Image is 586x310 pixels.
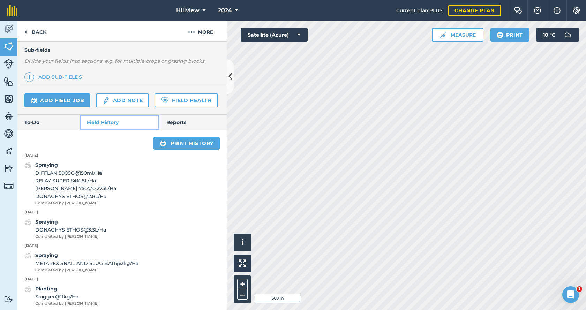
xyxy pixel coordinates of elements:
img: svg+xml;base64,PD94bWwgdmVyc2lvbj0iMS4wIiBlbmNvZGluZz0idXRmLTgiPz4KPCEtLSBHZW5lcmF0b3I6IEFkb2JlIE... [4,296,14,302]
img: A cog icon [572,7,581,14]
span: Completed by [PERSON_NAME] [35,301,99,307]
button: i [234,234,251,251]
span: DONAGHYS ETHOS @ 3.3 L / Ha [35,226,106,234]
img: svg+xml;base64,PD94bWwgdmVyc2lvbj0iMS4wIiBlbmNvZGluZz0idXRmLTgiPz4KPCEtLSBHZW5lcmF0b3I6IEFkb2JlIE... [4,59,14,69]
span: Completed by [PERSON_NAME] [35,267,138,273]
img: svg+xml;base64,PHN2ZyB4bWxucz0iaHR0cDovL3d3dy53My5vcmcvMjAwMC9zdmciIHdpZHRoPSIxOSIgaGVpZ2h0PSIyNC... [160,139,166,148]
img: svg+xml;base64,PD94bWwgdmVyc2lvbj0iMS4wIiBlbmNvZGluZz0idXRmLTgiPz4KPCEtLSBHZW5lcmF0b3I6IEFkb2JlIE... [4,24,14,34]
strong: Spraying [35,252,58,258]
button: + [237,279,248,289]
a: Change plan [448,5,501,16]
img: Four arrows, one pointing top left, one top right, one bottom right and the last bottom left [239,259,246,267]
span: DIFFLAN 500SC @ 150 ml / Ha [35,169,116,177]
img: svg+xml;base64,PD94bWwgdmVyc2lvbj0iMS4wIiBlbmNvZGluZz0idXRmLTgiPz4KPCEtLSBHZW5lcmF0b3I6IEFkb2JlIE... [4,111,14,121]
img: svg+xml;base64,PD94bWwgdmVyc2lvbj0iMS4wIiBlbmNvZGluZz0idXRmLTgiPz4KPCEtLSBHZW5lcmF0b3I6IEFkb2JlIE... [4,146,14,156]
img: svg+xml;base64,PD94bWwgdmVyc2lvbj0iMS4wIiBlbmNvZGluZz0idXRmLTgiPz4KPCEtLSBHZW5lcmF0b3I6IEFkb2JlIE... [31,96,37,105]
span: 2024 [218,6,232,15]
strong: Planting [35,286,57,292]
span: METAREX SNAIL AND SLUG BAIT @ 2 kg / Ha [35,259,138,267]
span: RELAY SUPER S @ 1.8 L / Ha [35,177,116,184]
img: svg+xml;base64,PD94bWwgdmVyc2lvbj0iMS4wIiBlbmNvZGluZz0idXRmLTgiPz4KPCEtLSBHZW5lcmF0b3I6IEFkb2JlIE... [24,161,31,169]
p: [DATE] [17,209,227,216]
img: svg+xml;base64,PD94bWwgdmVyc2lvbj0iMS4wIiBlbmNvZGluZz0idXRmLTgiPz4KPCEtLSBHZW5lcmF0b3I6IEFkb2JlIE... [24,285,31,293]
iframe: Intercom live chat [562,286,579,303]
img: svg+xml;base64,PD94bWwgdmVyc2lvbj0iMS4wIiBlbmNvZGluZz0idXRmLTgiPz4KPCEtLSBHZW5lcmF0b3I6IEFkb2JlIE... [4,163,14,174]
button: – [237,289,248,300]
img: svg+xml;base64,PHN2ZyB4bWxucz0iaHR0cDovL3d3dy53My5vcmcvMjAwMC9zdmciIHdpZHRoPSIyMCIgaGVpZ2h0PSIyNC... [188,28,195,36]
em: Divide your fields into sections, e.g. for multiple crops or grazing blocks [24,58,204,64]
a: Add field job [24,93,90,107]
p: [DATE] [17,152,227,159]
a: Print history [153,137,220,150]
a: SprayingDIFFLAN 500SC@150ml/HaRELAY SUPER S@1.8L/Ha[PERSON_NAME] 750@0.275L/HaDONAGHYS ETHOS@2.8L... [24,161,116,206]
span: Completed by [PERSON_NAME] [35,234,106,240]
img: Ruler icon [439,31,446,38]
span: 10 ° C [543,28,555,42]
img: svg+xml;base64,PHN2ZyB4bWxucz0iaHR0cDovL3d3dy53My5vcmcvMjAwMC9zdmciIHdpZHRoPSIxNyIgaGVpZ2h0PSIxNy... [554,6,561,15]
img: svg+xml;base64,PD94bWwgdmVyc2lvbj0iMS4wIiBlbmNvZGluZz0idXRmLTgiPz4KPCEtLSBHZW5lcmF0b3I6IEFkb2JlIE... [102,96,110,105]
a: To-Do [17,115,80,130]
a: Add sub-fields [24,72,85,82]
a: Add note [96,93,149,107]
a: Field History [80,115,159,130]
h4: Sub-fields [17,46,227,54]
button: Measure [432,28,483,42]
button: More [174,21,227,41]
button: Satellite (Azure) [241,28,308,42]
img: svg+xml;base64,PD94bWwgdmVyc2lvbj0iMS4wIiBlbmNvZGluZz0idXRmLTgiPz4KPCEtLSBHZW5lcmF0b3I6IEFkb2JlIE... [4,181,14,191]
img: svg+xml;base64,PHN2ZyB4bWxucz0iaHR0cDovL3d3dy53My5vcmcvMjAwMC9zdmciIHdpZHRoPSIxOSIgaGVpZ2h0PSIyNC... [497,31,503,39]
a: Reports [159,115,227,130]
img: svg+xml;base64,PD94bWwgdmVyc2lvbj0iMS4wIiBlbmNvZGluZz0idXRmLTgiPz4KPCEtLSBHZW5lcmF0b3I6IEFkb2JlIE... [24,251,31,260]
span: Completed by [PERSON_NAME] [35,200,116,206]
span: [PERSON_NAME] 750 @ 0.275 L / Ha [35,184,116,192]
button: 10 °C [536,28,579,42]
strong: Spraying [35,162,58,168]
img: svg+xml;base64,PHN2ZyB4bWxucz0iaHR0cDovL3d3dy53My5vcmcvMjAwMC9zdmciIHdpZHRoPSI1NiIgaGVpZ2h0PSI2MC... [4,93,14,104]
span: Current plan : PLUS [396,7,443,14]
span: DONAGHYS ETHOS @ 2.8 L / Ha [35,192,116,200]
span: i [241,238,243,247]
img: svg+xml;base64,PD94bWwgdmVyc2lvbj0iMS4wIiBlbmNvZGluZz0idXRmLTgiPz4KPCEtLSBHZW5lcmF0b3I6IEFkb2JlIE... [561,28,575,42]
img: svg+xml;base64,PD94bWwgdmVyc2lvbj0iMS4wIiBlbmNvZGluZz0idXRmLTgiPz4KPCEtLSBHZW5lcmF0b3I6IEFkb2JlIE... [24,218,31,226]
p: [DATE] [17,276,227,282]
span: 1 [577,286,582,292]
strong: Spraying [35,219,58,225]
img: svg+xml;base64,PHN2ZyB4bWxucz0iaHR0cDovL3d3dy53My5vcmcvMjAwMC9zdmciIHdpZHRoPSI5IiBoZWlnaHQ9IjI0Ii... [24,28,28,36]
img: Two speech bubbles overlapping with the left bubble in the forefront [514,7,522,14]
a: SprayingDONAGHYS ETHOS@3.3L/HaCompleted by [PERSON_NAME] [24,218,106,240]
span: Hillview [176,6,200,15]
img: A question mark icon [533,7,542,14]
p: [DATE] [17,243,227,249]
a: Field Health [155,93,218,107]
a: PlantingSlugger@11kg/HaCompleted by [PERSON_NAME] [24,285,99,307]
button: Print [490,28,529,42]
span: Slugger @ 11 kg / Ha [35,293,99,301]
img: svg+xml;base64,PHN2ZyB4bWxucz0iaHR0cDovL3d3dy53My5vcmcvMjAwMC9zdmciIHdpZHRoPSIxNCIgaGVpZ2h0PSIyNC... [27,73,32,81]
a: SprayingMETAREX SNAIL AND SLUG BAIT@2kg/HaCompleted by [PERSON_NAME] [24,251,138,273]
a: Back [17,21,53,41]
img: svg+xml;base64,PD94bWwgdmVyc2lvbj0iMS4wIiBlbmNvZGluZz0idXRmLTgiPz4KPCEtLSBHZW5lcmF0b3I6IEFkb2JlIE... [4,128,14,139]
img: svg+xml;base64,PHN2ZyB4bWxucz0iaHR0cDovL3d3dy53My5vcmcvMjAwMC9zdmciIHdpZHRoPSI1NiIgaGVpZ2h0PSI2MC... [4,76,14,86]
img: svg+xml;base64,PHN2ZyB4bWxucz0iaHR0cDovL3d3dy53My5vcmcvMjAwMC9zdmciIHdpZHRoPSI1NiIgaGVpZ2h0PSI2MC... [4,41,14,52]
img: fieldmargin Logo [7,5,17,16]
